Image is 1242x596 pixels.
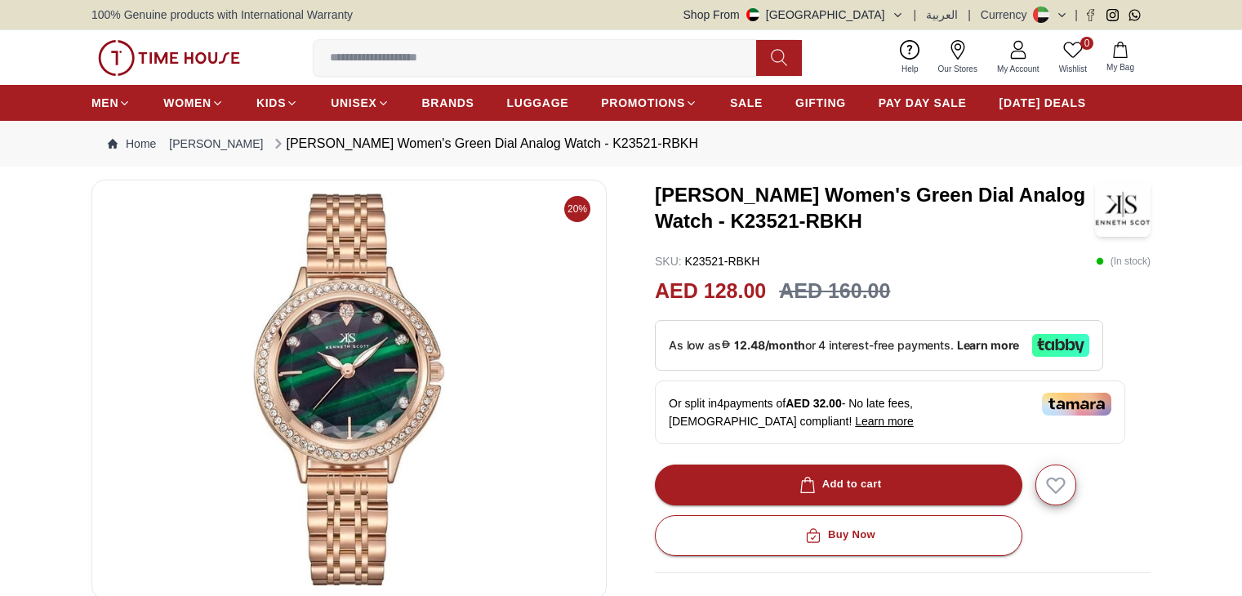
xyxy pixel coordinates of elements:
[1080,37,1093,50] span: 0
[1095,180,1151,237] img: Kenneth Scott Women's Green Dial Analog Watch - K23521-RBKH
[91,7,353,23] span: 100% Genuine products with International Warranty
[655,515,1022,556] button: Buy Now
[105,193,593,585] img: Kenneth Scott Women's Green Dial Analog Watch - K23521-RBKH
[795,88,846,118] a: GIFTING
[163,95,211,111] span: WOMEN
[1042,393,1111,416] img: Tamara
[1096,253,1151,269] p: ( In stock )
[91,88,131,118] a: MEN
[108,136,156,152] a: Home
[779,276,890,307] h3: AED 160.00
[879,95,967,111] span: PAY DAY SALE
[98,40,240,76] img: ...
[730,88,763,118] a: SALE
[892,37,928,78] a: Help
[1053,63,1093,75] span: Wishlist
[914,7,917,23] span: |
[786,397,841,410] span: AED 32.00
[601,88,697,118] a: PROMOTIONS
[422,88,474,118] a: BRANDS
[999,88,1086,118] a: [DATE] DEALS
[795,95,846,111] span: GIFTING
[91,95,118,111] span: MEN
[981,7,1034,23] div: Currency
[1084,9,1097,21] a: Facebook
[683,7,904,23] button: Shop From[GEOGRAPHIC_DATA]
[932,63,984,75] span: Our Stores
[601,95,685,111] span: PROMOTIONS
[331,88,389,118] a: UNISEX
[990,63,1046,75] span: My Account
[928,37,987,78] a: Our Stores
[507,88,569,118] a: LUGGAGE
[655,276,766,307] h2: AED 128.00
[256,88,298,118] a: KIDS
[169,136,263,152] a: [PERSON_NAME]
[655,182,1095,234] h3: [PERSON_NAME] Women's Green Dial Analog Watch - K23521-RBKH
[730,95,763,111] span: SALE
[1097,38,1144,77] button: My Bag
[802,526,875,545] div: Buy Now
[999,95,1086,111] span: [DATE] DEALS
[270,134,699,153] div: [PERSON_NAME] Women's Green Dial Analog Watch - K23521-RBKH
[422,95,474,111] span: BRANDS
[507,95,569,111] span: LUGGAGE
[895,63,925,75] span: Help
[926,7,958,23] button: العربية
[1128,9,1141,21] a: Whatsapp
[655,380,1125,444] div: Or split in 4 payments of - No late fees, [DEMOGRAPHIC_DATA] compliant!
[331,95,376,111] span: UNISEX
[855,415,914,428] span: Learn more
[746,8,759,21] img: United Arab Emirates
[1049,37,1097,78] a: 0Wishlist
[91,121,1151,167] nav: Breadcrumb
[879,88,967,118] a: PAY DAY SALE
[1075,7,1078,23] span: |
[564,196,590,222] span: 20%
[655,255,682,268] span: SKU :
[1106,9,1119,21] a: Instagram
[1100,61,1141,73] span: My Bag
[163,88,224,118] a: WOMEN
[655,465,1022,505] button: Add to cart
[655,253,759,269] p: K23521-RBKH
[256,95,286,111] span: KIDS
[796,475,882,494] div: Add to cart
[968,7,971,23] span: |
